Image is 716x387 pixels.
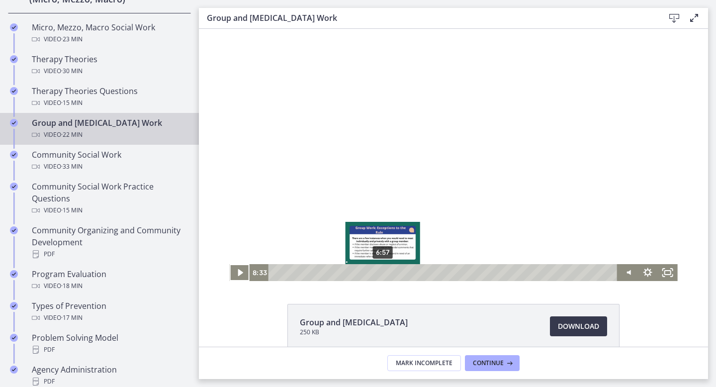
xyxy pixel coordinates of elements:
button: Fullscreen [459,235,479,252]
i: Completed [10,23,18,31]
div: PDF [32,344,187,356]
i: Completed [10,270,18,278]
button: Show settings menu [439,235,459,252]
i: Completed [10,151,18,159]
div: Video [32,65,187,77]
div: Video [32,312,187,324]
div: Community Organizing and Community Development [32,224,187,260]
div: Community Social Work [32,149,187,173]
button: Mark Incomplete [387,355,461,371]
span: Continue [473,359,504,367]
i: Completed [10,183,18,191]
div: Therapy Theories [32,53,187,77]
div: Video [32,97,187,109]
span: · 15 min [61,204,83,216]
iframe: Video Lesson [199,29,708,281]
button: Continue [465,355,520,371]
div: Program Evaluation [32,268,187,292]
span: · 22 min [61,129,83,141]
i: Completed [10,334,18,342]
span: · 18 min [61,280,83,292]
div: Video [32,280,187,292]
a: Download [550,316,607,336]
div: Therapy Theories Questions [32,85,187,109]
div: Video [32,33,187,45]
div: Video [32,129,187,141]
div: Community Social Work Practice Questions [32,181,187,216]
i: Completed [10,302,18,310]
i: Completed [10,55,18,63]
span: Group and [MEDICAL_DATA] [300,316,408,328]
span: · 33 min [61,161,83,173]
div: Micro, Mezzo, Macro Social Work [32,21,187,45]
div: Types of Prevention [32,300,187,324]
span: · 23 min [61,33,83,45]
h3: Group and [MEDICAL_DATA] Work [207,12,648,24]
i: Completed [10,119,18,127]
div: Video [32,204,187,216]
span: 250 KB [300,328,408,336]
i: Completed [10,366,18,374]
i: Completed [10,87,18,95]
div: Problem Solving Model [32,332,187,356]
span: · 30 min [61,65,83,77]
div: Group and [MEDICAL_DATA] Work [32,117,187,141]
span: Mark Incomplete [396,359,452,367]
div: PDF [32,248,187,260]
span: · 15 min [61,97,83,109]
span: · 17 min [61,312,83,324]
span: Download [558,320,599,332]
div: Video [32,161,187,173]
i: Completed [10,226,18,234]
button: Mute [419,235,439,252]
